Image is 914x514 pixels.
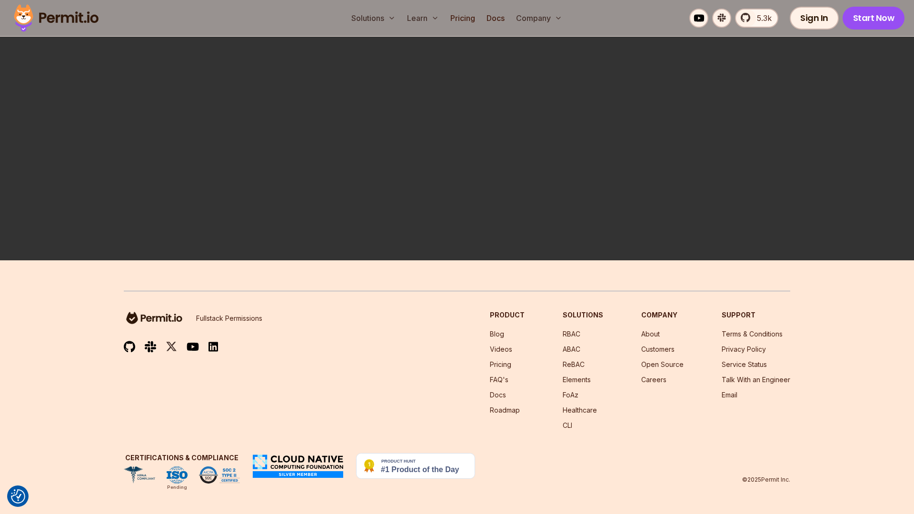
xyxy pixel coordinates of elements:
[490,330,504,338] a: Blog
[641,376,666,384] a: Careers
[124,453,240,463] h3: Certifications & Compliance
[196,314,262,323] p: Fullstack Permissions
[563,360,585,368] a: ReBAC
[490,345,512,353] a: Videos
[124,310,185,326] img: logo
[563,376,591,384] a: Elements
[722,360,767,368] a: Service Status
[124,466,155,484] img: HIPAA
[735,9,778,28] a: 5.3k
[10,2,103,34] img: Permit logo
[167,466,188,484] img: ISO
[209,341,218,352] img: linkedin
[356,453,475,479] img: Permit.io - Never build permissions again | Product Hunt
[199,466,240,484] img: SOC
[563,391,578,399] a: FoAz
[145,340,156,353] img: slack
[187,341,199,352] img: youtube
[124,341,135,353] img: github
[722,345,766,353] a: Privacy Policy
[722,376,790,384] a: Talk With an Engineer
[490,376,508,384] a: FAQ's
[790,7,839,30] a: Sign In
[641,310,684,320] h3: Company
[563,330,580,338] a: RBAC
[563,310,603,320] h3: Solutions
[722,391,737,399] a: Email
[641,345,675,353] a: Customers
[512,9,566,28] button: Company
[490,406,520,414] a: Roadmap
[490,391,506,399] a: Docs
[166,341,177,353] img: twitter
[11,489,25,504] button: Consent Preferences
[563,406,597,414] a: Healthcare
[722,310,790,320] h3: Support
[641,360,684,368] a: Open Source
[490,310,525,320] h3: Product
[348,9,399,28] button: Solutions
[11,489,25,504] img: Revisit consent button
[751,12,772,24] span: 5.3k
[742,476,790,484] p: © 2025 Permit Inc.
[641,330,660,338] a: About
[490,360,511,368] a: Pricing
[563,345,580,353] a: ABAC
[843,7,905,30] a: Start Now
[403,9,443,28] button: Learn
[722,330,783,338] a: Terms & Conditions
[447,9,479,28] a: Pricing
[563,421,572,429] a: CLI
[483,9,508,28] a: Docs
[167,484,187,491] div: Pending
